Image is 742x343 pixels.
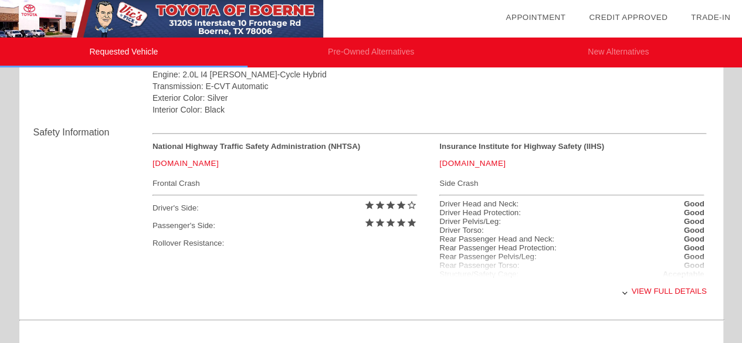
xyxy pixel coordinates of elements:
strong: Good [684,243,704,252]
li: New Alternatives [494,38,742,67]
div: View full details [153,277,707,305]
i: star_border [406,200,417,210]
i: star [364,200,375,210]
strong: Insurance Institute for Highway Safety (IIHS) [439,142,604,151]
div: Transmission: E-CVT Automatic [153,80,707,92]
div: Driver Pelvis/Leg: [439,217,500,226]
strong: Good [684,235,704,243]
div: Side Crash [439,176,704,191]
a: [DOMAIN_NAME] [153,159,219,168]
div: Driver's Side: [153,199,417,217]
div: Safety Information [33,125,153,140]
i: star [396,200,406,210]
strong: Good [684,252,704,261]
div: Rear Passenger Head Protection: [439,243,556,252]
div: Rollover Resistance: [153,235,417,252]
a: Appointment [506,13,565,22]
div: Passenger's Side: [153,217,417,235]
i: star [375,218,385,228]
a: Trade-In [691,13,730,22]
i: star [385,200,396,210]
div: Interior Color: Black [153,104,707,116]
a: Credit Approved [589,13,668,22]
strong: Good [684,226,704,235]
i: star [396,218,406,228]
i: star [406,218,417,228]
strong: Good [684,199,704,208]
strong: Good [684,208,704,217]
div: Rear Passenger Pelvis/Leg: [439,252,536,261]
div: Rear Passenger Head and Neck: [439,235,554,243]
strong: Good [684,217,704,226]
li: Pre-Owned Alternatives [248,38,495,67]
div: Driver Torso: [439,226,483,235]
div: Frontal Crash [153,176,417,191]
div: Driver Head and Neck: [439,199,519,208]
i: star [385,218,396,228]
div: Driver Head Protection: [439,208,521,217]
i: star [375,200,385,210]
i: star [364,218,375,228]
div: Exterior Color: Silver [153,92,707,104]
strong: National Highway Traffic Safety Administration (NHTSA) [153,142,360,151]
a: [DOMAIN_NAME] [439,159,506,168]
